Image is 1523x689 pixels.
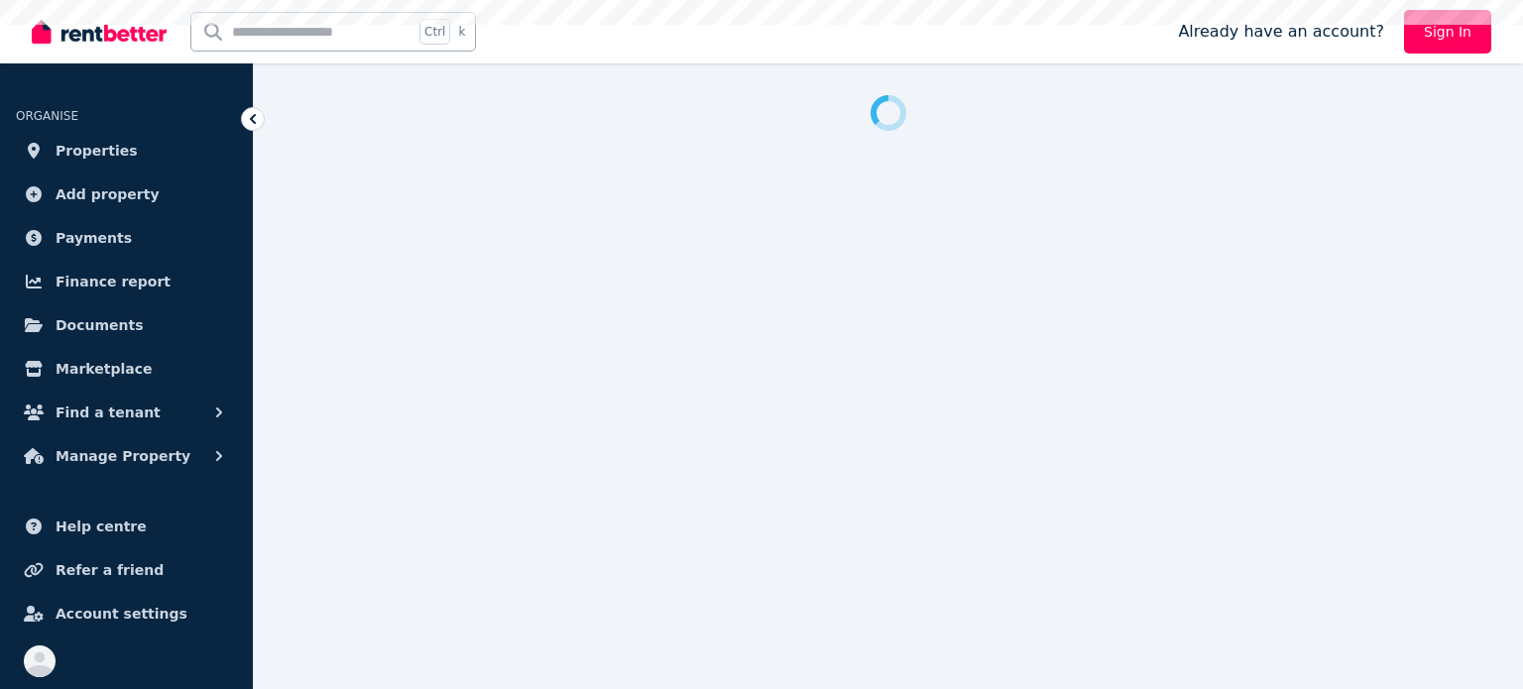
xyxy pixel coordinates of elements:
[16,594,237,633] a: Account settings
[56,270,171,293] span: Finance report
[16,305,237,345] a: Documents
[56,226,132,250] span: Payments
[56,515,147,538] span: Help centre
[56,444,190,468] span: Manage Property
[16,109,78,123] span: ORGANISE
[16,262,237,301] a: Finance report
[16,131,237,171] a: Properties
[56,602,187,626] span: Account settings
[419,19,450,45] span: Ctrl
[16,436,237,476] button: Manage Property
[16,218,237,258] a: Payments
[16,349,237,389] a: Marketplace
[32,17,167,47] img: RentBetter
[458,24,465,40] span: k
[16,507,237,546] a: Help centre
[16,550,237,590] a: Refer a friend
[56,401,161,424] span: Find a tenant
[1404,10,1491,54] a: Sign In
[16,393,237,432] button: Find a tenant
[56,182,160,206] span: Add property
[1178,20,1384,44] span: Already have an account?
[56,139,138,163] span: Properties
[16,174,237,214] a: Add property
[56,558,164,582] span: Refer a friend
[56,313,144,337] span: Documents
[56,357,152,381] span: Marketplace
